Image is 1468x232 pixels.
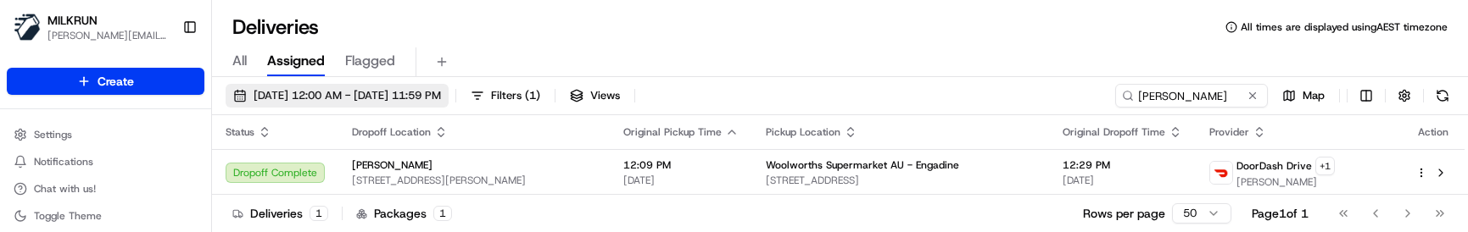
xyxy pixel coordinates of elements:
span: Original Pickup Time [623,125,722,139]
img: doordash_logo_v2.png [1210,162,1232,184]
span: Flagged [345,51,395,71]
h1: Deliveries [232,14,319,41]
div: Action [1415,125,1451,139]
span: All times are displayed using AEST timezone [1241,20,1448,34]
span: Create [98,73,134,90]
span: 12:09 PM [623,158,739,172]
button: Notifications [7,150,204,174]
span: All [232,51,247,71]
span: Provider [1209,125,1249,139]
div: Packages [356,205,452,222]
span: Settings [34,128,72,141]
span: Status [226,125,254,139]
span: [PERSON_NAME] [352,158,433,172]
span: Dropoff Location [352,125,431,139]
span: Original Dropoff Time [1063,125,1165,139]
p: Rows per page [1083,205,1165,222]
span: Filters [491,88,540,103]
span: Toggle Theme [34,209,102,223]
span: 12:29 PM [1063,158,1182,172]
button: Filters(1) [463,84,548,108]
span: ( 1 ) [525,88,540,103]
span: [STREET_ADDRESS] [766,174,1036,187]
button: [PERSON_NAME][EMAIL_ADDRESS][DOMAIN_NAME] [47,29,169,42]
span: [DATE] [623,174,739,187]
button: Toggle Theme [7,204,204,228]
img: MILKRUN [14,14,41,41]
span: Chat with us! [34,182,96,196]
span: Woolworths Supermarket AU - Engadine [766,158,959,172]
span: [DATE] [1063,174,1182,187]
button: [DATE] 12:00 AM - [DATE] 11:59 PM [226,84,449,108]
div: 1 [310,206,328,221]
button: Refresh [1431,84,1454,108]
span: Notifications [34,155,93,168]
button: +1 [1315,157,1335,175]
button: MILKRUN [47,12,98,29]
span: Views [590,88,620,103]
span: Assigned [267,51,325,71]
span: DoorDash Drive [1236,159,1312,173]
div: 1 [433,206,452,221]
span: [PERSON_NAME] [1236,175,1335,189]
span: Map [1303,88,1325,103]
div: Deliveries [232,205,328,222]
span: [STREET_ADDRESS][PERSON_NAME] [352,174,596,187]
button: Map [1275,84,1332,108]
button: Views [562,84,628,108]
div: Page 1 of 1 [1252,205,1309,222]
button: Create [7,68,204,95]
input: Type to search [1115,84,1268,108]
button: MILKRUNMILKRUN[PERSON_NAME][EMAIL_ADDRESS][DOMAIN_NAME] [7,7,176,47]
button: Settings [7,123,204,146]
button: Chat with us! [7,177,204,201]
span: [DATE] 12:00 AM - [DATE] 11:59 PM [254,88,441,103]
span: Pickup Location [766,125,840,139]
